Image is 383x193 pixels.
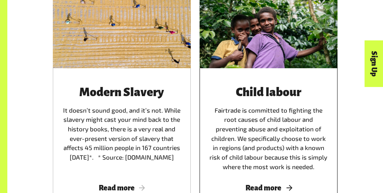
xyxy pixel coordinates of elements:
h3: Child labour [208,86,329,99]
h3: Modern Slavery [62,86,182,99]
span: Read more [208,184,329,192]
div: Fairtrade is committed to fighting the root causes of child labour and preventing abuse and explo... [208,86,329,171]
span: Read more [62,184,182,192]
div: It doesn’t sound good, and it’s not. While slavery might cast your mind back to the history books... [62,86,182,171]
